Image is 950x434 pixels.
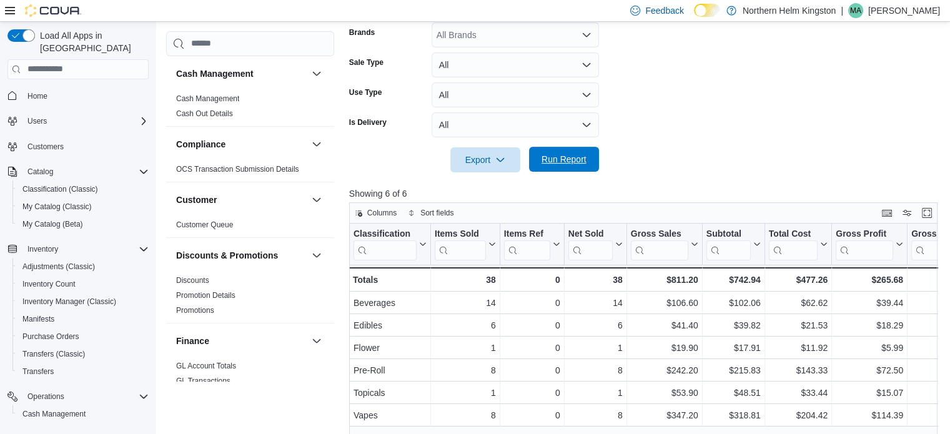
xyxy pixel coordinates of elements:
div: 8 [435,363,496,378]
button: Adjustments (Classic) [12,258,154,275]
a: Inventory Manager (Classic) [17,294,121,309]
div: Totals [353,272,427,287]
button: Customer [176,194,307,206]
div: $477.26 [769,272,828,287]
div: 0 [504,408,560,423]
div: 38 [568,272,623,287]
label: Brands [349,27,375,37]
span: Inventory Manager (Classic) [17,294,149,309]
span: Customers [22,139,149,154]
button: My Catalog (Beta) [12,215,154,233]
button: All [432,52,599,77]
div: Items Sold [435,228,486,240]
button: Net Sold [568,228,623,260]
button: Classification [354,228,427,260]
div: Gross Sales [631,228,688,240]
button: Finance [309,333,324,348]
div: 1 [435,340,496,355]
button: Discounts & Promotions [309,248,324,263]
span: Home [22,88,149,104]
button: Finance [176,335,307,347]
span: Adjustments (Classic) [22,262,95,272]
button: Export [450,147,520,172]
button: Keyboard shortcuts [879,205,894,220]
a: Manifests [17,312,59,327]
button: Cash Management [309,66,324,81]
button: Inventory Count [12,275,154,293]
span: Inventory Manager (Classic) [22,297,116,307]
h3: Discounts & Promotions [176,249,278,262]
span: Cash Out Details [176,109,233,119]
div: Vapes [354,408,427,423]
button: Operations [22,389,69,404]
span: Cash Management [22,409,86,419]
button: Users [22,114,52,129]
button: Discounts & Promotions [176,249,307,262]
span: Customers [27,142,64,152]
a: Home [22,89,52,104]
span: Classification (Classic) [17,182,149,197]
span: Inventory [22,242,149,257]
a: Inventory Count [17,277,81,292]
div: $17.91 [706,340,761,355]
a: Promotion Details [176,291,235,300]
a: GL Transactions [176,377,230,385]
span: Customer Queue [176,220,233,230]
div: $204.42 [769,408,828,423]
button: Purchase Orders [12,328,154,345]
div: $39.82 [706,318,761,333]
h3: Finance [176,335,209,347]
div: $53.90 [631,385,698,400]
div: 14 [435,295,496,310]
button: Customer [309,192,324,207]
button: Compliance [309,137,324,152]
div: Subtotal [706,228,751,260]
div: $15.07 [836,385,903,400]
div: Gross Profit [836,228,893,240]
div: $39.44 [836,295,903,310]
div: $265.68 [836,272,903,287]
button: Transfers [12,363,154,380]
button: Manifests [12,310,154,328]
div: Beverages [354,295,427,310]
a: Purchase Orders [17,329,84,344]
span: Home [27,91,47,101]
span: Columns [367,208,397,218]
p: Northern Helm Kingston [743,3,836,18]
div: 8 [568,408,623,423]
div: 1 [435,385,496,400]
a: Cash Management [176,94,239,103]
a: My Catalog (Beta) [17,217,88,232]
button: Cash Management [176,67,307,80]
span: Cash Management [17,407,149,422]
span: MA [850,3,861,18]
div: Gross Profit [836,228,893,260]
label: Is Delivery [349,117,387,127]
span: Manifests [17,312,149,327]
span: Transfers [22,367,54,377]
span: Inventory Count [22,279,76,289]
a: Customers [22,139,69,154]
button: Compliance [176,138,307,150]
div: 1 [568,385,623,400]
div: Customer [166,217,334,237]
div: Net Sold [568,228,613,260]
span: Adjustments (Classic) [17,259,149,274]
div: $143.33 [769,363,828,378]
span: GL Transactions [176,376,230,386]
div: 0 [504,295,560,310]
span: Run Report [542,153,586,165]
span: Discounts [176,275,209,285]
div: Mike Allan [848,3,863,18]
div: $347.20 [631,408,698,423]
div: Items Sold [435,228,486,260]
span: Cash Management [176,94,239,104]
input: Dark Mode [694,4,720,17]
a: Cash Out Details [176,109,233,118]
div: 8 [568,363,623,378]
button: Run Report [529,147,599,172]
div: $41.40 [631,318,698,333]
span: Purchase Orders [17,329,149,344]
div: 38 [435,272,496,287]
